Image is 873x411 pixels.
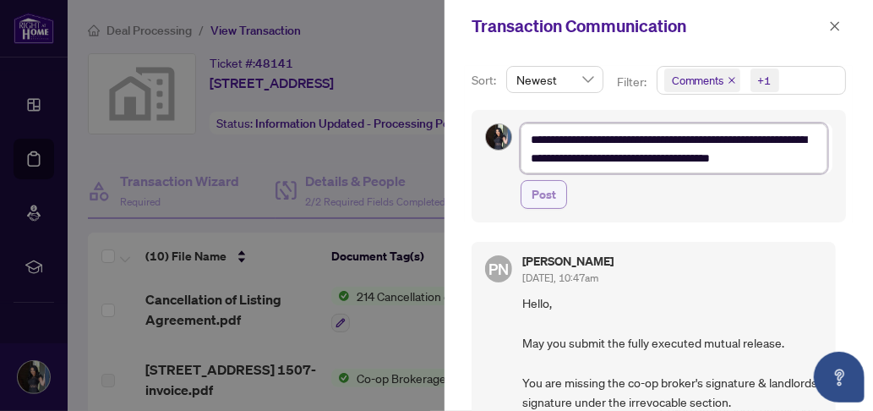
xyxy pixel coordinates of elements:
p: Sort: [472,71,499,90]
span: [DATE], 10:47am [522,271,598,284]
p: Filter: [617,73,649,91]
span: Comments [664,68,740,92]
button: Post [521,180,567,209]
span: close [829,20,841,32]
div: +1 [758,72,772,89]
span: Post [532,181,556,208]
button: Open asap [814,352,865,403]
span: close [728,76,736,85]
span: Newest [516,67,593,92]
span: Comments [672,72,724,89]
h5: [PERSON_NAME] [522,255,614,267]
img: Profile Icon [486,124,511,150]
span: PN [488,257,509,281]
div: Transaction Communication [472,14,824,39]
